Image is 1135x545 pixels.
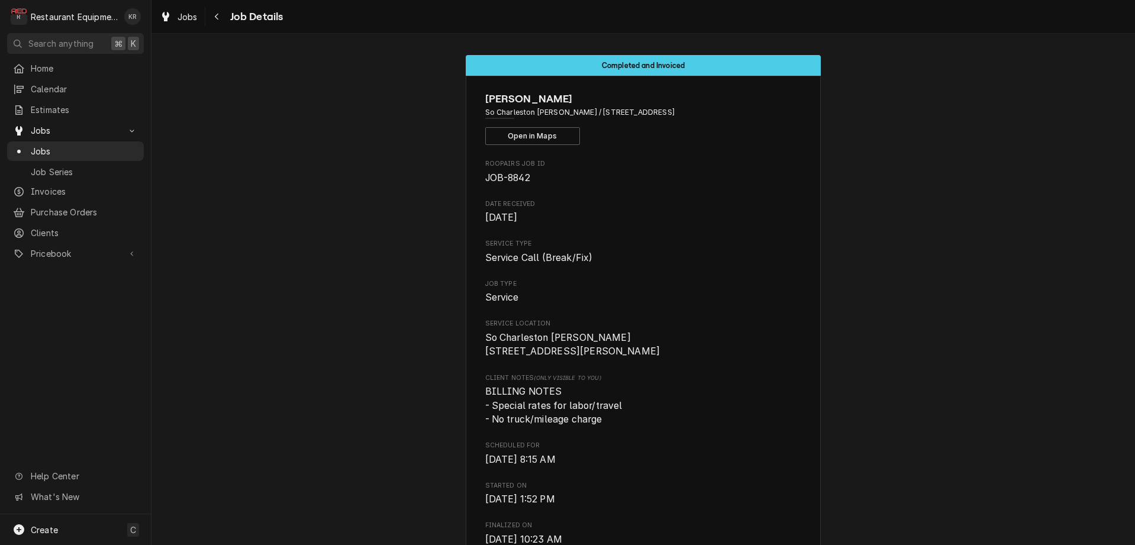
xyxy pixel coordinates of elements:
span: [DATE] 10:23 AM [485,534,562,545]
span: Address [485,107,802,118]
div: Scheduled For [485,441,802,466]
span: Finalized On [485,521,802,530]
span: Job Type [485,291,802,305]
span: (Only Visible to You) [534,375,601,381]
div: Started On [485,481,802,507]
span: Roopairs Job ID [485,159,802,169]
span: Clients [31,227,138,239]
span: Service Call (Break/Fix) [485,252,593,263]
a: Calendar [7,79,144,99]
span: JOB-8842 [485,172,530,183]
div: Service Type [485,239,802,265]
span: Service Type [485,239,802,249]
span: Scheduled For [485,441,802,450]
div: Client Information [485,91,802,145]
a: Jobs [155,7,202,27]
span: Date Received [485,199,802,209]
span: Date Received [485,211,802,225]
div: Roopairs Job ID [485,159,802,185]
span: Search anything [28,37,93,50]
span: Client Notes [485,373,802,383]
div: Restaurant Equipment Diagnostics's Avatar [11,8,27,25]
div: Job Type [485,279,802,305]
a: Jobs [7,141,144,161]
span: What's New [31,491,137,503]
span: Invoices [31,185,138,198]
span: Job Series [31,166,138,178]
a: Purchase Orders [7,202,144,222]
div: Kelli Robinette's Avatar [124,8,141,25]
span: C [130,524,136,536]
a: Go to Jobs [7,121,144,140]
span: Jobs [178,11,198,23]
span: Estimates [31,104,138,116]
span: Started On [485,481,802,491]
span: Job Details [227,9,283,25]
span: [DATE] 1:52 PM [485,494,555,505]
a: Home [7,59,144,78]
a: Estimates [7,100,144,120]
span: Scheduled For [485,453,802,467]
a: Invoices [7,182,144,201]
span: Create [31,525,58,535]
span: Home [31,62,138,75]
a: Clients [7,223,144,243]
span: [DATE] [485,212,518,223]
span: Roopairs Job ID [485,171,802,185]
span: Name [485,91,802,107]
div: [object Object] [485,373,802,427]
button: Navigate back [208,7,227,26]
span: Service Location [485,319,802,328]
button: Search anything⌘K [7,33,144,54]
span: Service [485,292,519,303]
a: Go to Pricebook [7,244,144,263]
div: KR [124,8,141,25]
span: Service Type [485,251,802,265]
span: Jobs [31,145,138,157]
span: Jobs [31,124,120,137]
span: Started On [485,492,802,507]
span: Job Type [485,279,802,289]
span: Pricebook [31,247,120,260]
span: [object Object] [485,385,802,427]
div: Date Received [485,199,802,225]
div: R [11,8,27,25]
span: Purchase Orders [31,206,138,218]
a: Job Series [7,162,144,182]
div: Service Location [485,319,802,359]
span: K [131,37,136,50]
span: Help Center [31,470,137,482]
span: [DATE] 8:15 AM [485,454,556,465]
a: Go to Help Center [7,466,144,486]
div: Status [466,55,821,76]
button: Open in Maps [485,127,580,145]
div: Restaurant Equipment Diagnostics [31,11,118,23]
span: Service Location [485,331,802,359]
span: So Charleston [PERSON_NAME] [STREET_ADDRESS][PERSON_NAME] [485,332,660,357]
span: Calendar [31,83,138,95]
span: BILLING NOTES - Special rates for labor/travel - No truck/mileage charge [485,386,623,425]
a: Go to What's New [7,487,144,507]
span: Completed and Invoiced [602,62,685,69]
span: ⌘ [114,37,122,50]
